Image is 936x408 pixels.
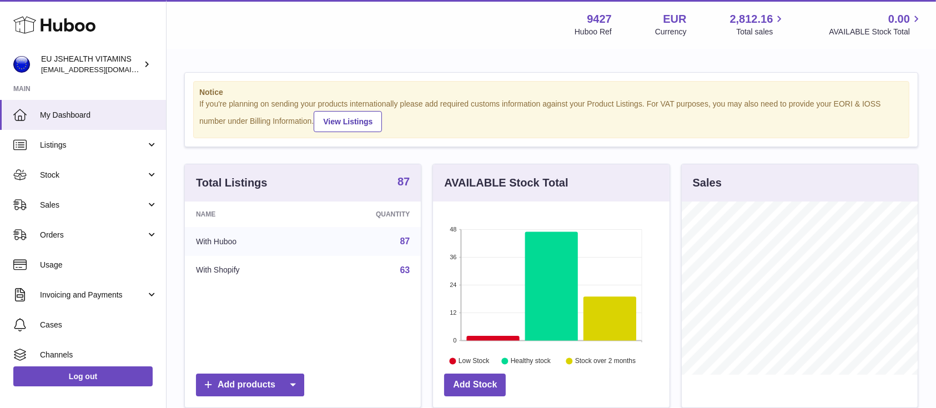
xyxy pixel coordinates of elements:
text: 12 [450,309,457,316]
a: Add products [196,374,304,396]
span: My Dashboard [40,110,158,120]
span: AVAILABLE Stock Total [829,27,923,37]
text: 24 [450,281,457,288]
img: internalAdmin-9427@internal.huboo.com [13,56,30,73]
strong: EUR [663,12,686,27]
strong: 87 [397,176,410,187]
h3: AVAILABLE Stock Total [444,175,568,190]
span: Sales [40,200,146,210]
div: Currency [655,27,687,37]
strong: 9427 [587,12,612,27]
span: Channels [40,350,158,360]
text: Healthy stock [511,357,551,365]
span: Listings [40,140,146,150]
div: If you're planning on sending your products internationally please add required customs informati... [199,99,903,132]
text: Low Stock [459,357,490,365]
a: 0.00 AVAILABLE Stock Total [829,12,923,37]
span: Usage [40,260,158,270]
div: EU JSHEALTH VITAMINS [41,54,141,75]
a: 87 [397,176,410,189]
a: 63 [400,265,410,275]
a: View Listings [314,111,382,132]
a: Add Stock [444,374,506,396]
a: 87 [400,236,410,246]
h3: Sales [693,175,722,190]
span: [EMAIL_ADDRESS][DOMAIN_NAME] [41,65,163,74]
text: Stock over 2 months [575,357,636,365]
th: Name [185,202,312,227]
span: Orders [40,230,146,240]
text: 48 [450,226,457,233]
h3: Total Listings [196,175,268,190]
a: Log out [13,366,153,386]
span: Cases [40,320,158,330]
strong: Notice [199,87,903,98]
td: With Shopify [185,256,312,285]
span: 2,812.16 [730,12,773,27]
th: Quantity [312,202,421,227]
span: Invoicing and Payments [40,290,146,300]
td: With Huboo [185,227,312,256]
span: Stock [40,170,146,180]
div: Huboo Ref [575,27,612,37]
span: 0.00 [888,12,910,27]
text: 36 [450,254,457,260]
text: 0 [454,337,457,344]
span: Total sales [736,27,786,37]
a: 2,812.16 Total sales [730,12,786,37]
